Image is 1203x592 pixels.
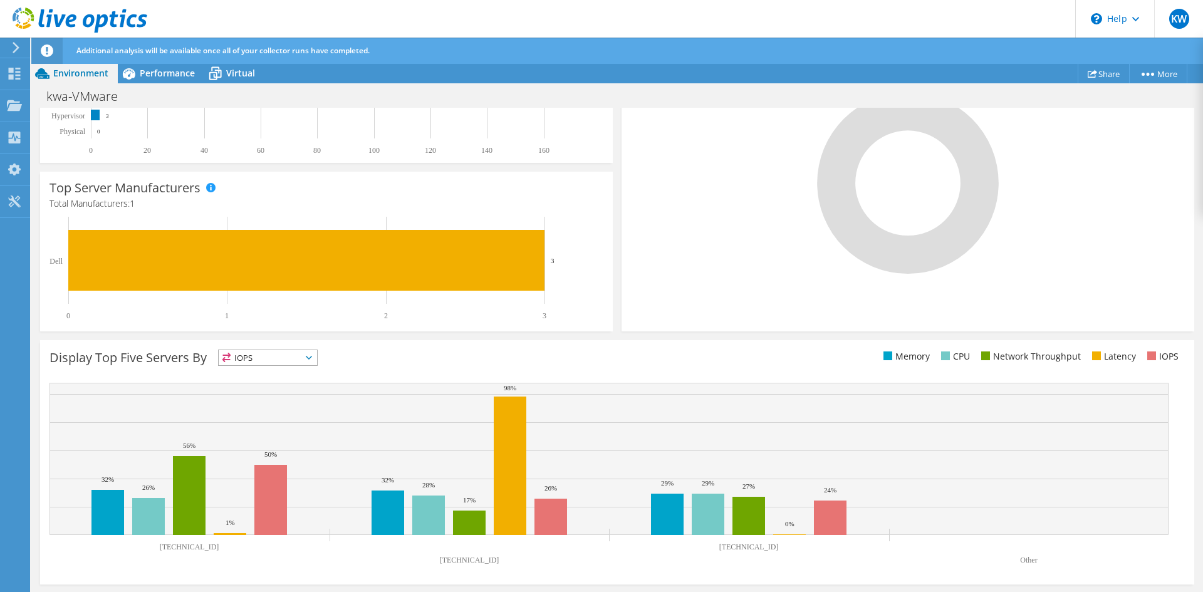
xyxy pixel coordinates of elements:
a: Share [1078,64,1130,83]
text: 32% [102,475,114,483]
text: 0 [89,146,93,155]
text: 98% [504,384,516,392]
h4: Total Manufacturers: [49,197,603,210]
h1: kwa-VMware [41,90,137,103]
text: 0 [66,311,70,320]
text: 2 [384,311,388,320]
li: Network Throughput [978,350,1081,363]
text: 24% [824,486,836,494]
text: 3 [543,311,546,320]
li: Memory [880,350,930,363]
text: 50% [264,450,277,458]
text: 3 [551,257,555,264]
text: Other [1020,556,1037,564]
text: 160 [538,146,549,155]
text: [TECHNICAL_ID] [440,556,499,564]
text: [TECHNICAL_ID] [160,543,219,551]
text: Dell [49,257,63,266]
text: 3 [106,113,109,119]
li: CPU [938,350,970,363]
text: 27% [742,482,755,490]
text: 0 [97,128,100,135]
text: 56% [183,442,195,449]
text: Hypervisor [51,112,85,120]
text: 40 [200,146,208,155]
a: More [1129,64,1187,83]
text: 0% [785,520,794,527]
span: Additional analysis will be available once all of your collector runs have completed. [76,45,370,56]
span: 1 [130,197,135,209]
text: 120 [425,146,436,155]
text: 29% [661,479,674,487]
svg: \n [1091,13,1102,24]
text: 28% [422,481,435,489]
text: Physical [60,127,85,136]
text: 1% [226,519,235,526]
text: 17% [463,496,476,504]
li: IOPS [1144,350,1179,363]
text: 60 [257,146,264,155]
text: 140 [481,146,492,155]
text: 80 [313,146,321,155]
h3: Top Server Manufacturers [49,181,200,195]
text: 32% [382,476,394,484]
span: KW [1169,9,1189,29]
text: 26% [544,484,557,492]
text: [TECHNICAL_ID] [719,543,779,551]
text: 1 [225,311,229,320]
text: 100 [368,146,380,155]
span: Environment [53,67,108,79]
text: 20 [143,146,151,155]
span: IOPS [219,350,317,365]
li: Latency [1089,350,1136,363]
span: Performance [140,67,195,79]
span: Virtual [226,67,255,79]
text: 29% [702,479,714,487]
text: 26% [142,484,155,491]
